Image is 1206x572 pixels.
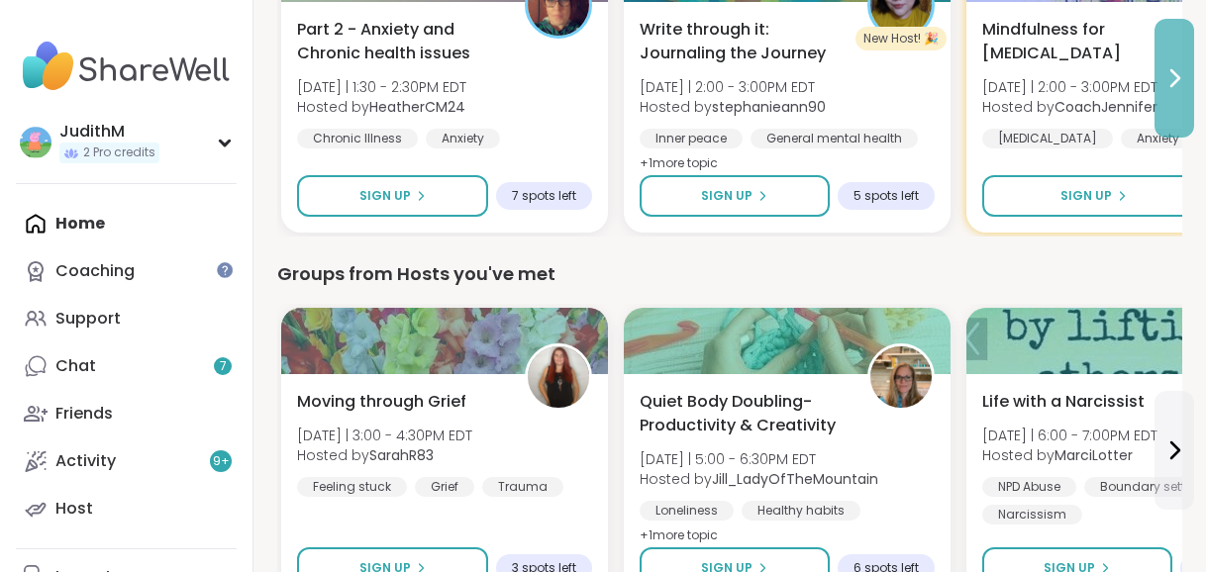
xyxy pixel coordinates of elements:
div: Grief [415,477,474,497]
div: Chronic Illness [297,129,418,148]
span: Life with a Narcissist [982,390,1145,414]
span: Hosted by [640,469,878,489]
img: Jill_LadyOfTheMountain [870,346,932,408]
div: General mental health [751,129,918,148]
div: Feeling stuck [297,477,407,497]
span: [DATE] | 3:00 - 4:30PM EDT [297,426,472,445]
span: Quiet Body Doubling- Productivity & Creativity [640,390,846,437]
div: Loneliness [640,501,734,521]
button: Sign Up [640,175,830,217]
span: [DATE] | 5:00 - 6:30PM EDT [640,449,878,469]
span: Mindfulness for [MEDICAL_DATA] [982,18,1188,65]
b: CoachJennifer [1055,97,1157,117]
div: Support [55,308,121,330]
div: NPD Abuse [982,477,1076,497]
span: Write through it: Journaling the Journey [640,18,846,65]
span: 7 spots left [512,188,576,204]
a: Friends [16,390,237,437]
a: Coaching [16,247,237,295]
div: Groups from Hosts you've met [277,260,1182,288]
span: Hosted by [297,445,472,465]
span: Moving through Grief [297,390,466,414]
a: Activity9+ [16,437,237,485]
div: [MEDICAL_DATA] [982,129,1113,148]
div: Chat [55,355,96,377]
b: Jill_LadyOfTheMountain [712,469,878,489]
div: Host [55,498,93,520]
span: 9 + [213,453,230,470]
span: 2 Pro credits [83,144,155,161]
a: Support [16,295,237,342]
div: Coaching [55,260,135,282]
div: Activity [55,450,116,472]
span: [DATE] | 2:00 - 3:00PM EDT [640,77,826,97]
div: Friends [55,403,113,425]
div: Healthy habits [742,501,860,521]
span: Sign Up [1060,187,1112,205]
span: 5 spots left [854,188,919,204]
b: MarciLotter [1055,445,1133,465]
img: JudithM [20,127,51,158]
div: Inner peace [640,129,743,148]
img: ShareWell Nav Logo [16,32,237,101]
img: SarahR83 [528,346,589,408]
a: Host [16,485,237,532]
b: SarahR83 [369,445,434,465]
b: HeatherCM24 [369,97,465,117]
div: Anxiety [426,129,500,148]
button: Sign Up [297,175,488,217]
span: Part 2 - Anxiety and Chronic health issues [297,18,503,65]
iframe: Spotlight [217,262,233,278]
span: 7 [220,358,227,375]
span: [DATE] | 1:30 - 2:30PM EDT [297,77,466,97]
span: [DATE] | 2:00 - 3:00PM EDT [982,77,1157,97]
div: Anxiety [1121,129,1195,148]
span: Hosted by [297,97,466,117]
b: stephanieann90 [712,97,826,117]
span: Sign Up [701,187,753,205]
span: Sign Up [359,187,411,205]
div: Trauma [482,477,563,497]
span: [DATE] | 6:00 - 7:00PM EDT [982,426,1157,445]
span: Hosted by [982,445,1157,465]
div: New Host! 🎉 [855,27,947,50]
span: Hosted by [982,97,1157,117]
span: Hosted by [640,97,826,117]
div: Narcissism [982,505,1082,524]
button: Sign Up [982,175,1206,217]
div: JudithM [59,121,159,143]
a: Chat7 [16,342,237,390]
